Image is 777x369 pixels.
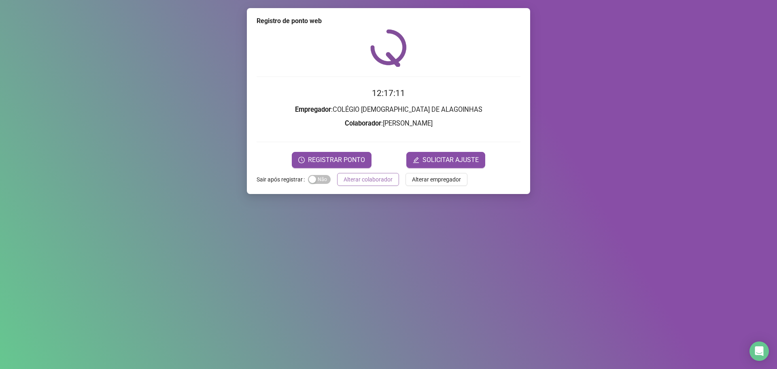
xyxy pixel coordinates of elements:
[412,175,461,184] span: Alterar empregador
[308,155,365,165] span: REGISTRAR PONTO
[257,173,308,186] label: Sair após registrar
[422,155,479,165] span: SOLICITAR AJUSTE
[257,16,520,26] div: Registro de ponto web
[337,173,399,186] button: Alterar colaborador
[295,106,331,113] strong: Empregador
[345,119,381,127] strong: Colaborador
[370,29,407,67] img: QRPoint
[406,152,485,168] button: editSOLICITAR AJUSTE
[344,175,393,184] span: Alterar colaborador
[413,157,419,163] span: edit
[372,88,405,98] time: 12:17:11
[405,173,467,186] button: Alterar empregador
[257,105,520,115] h3: : COLÉGIO [DEMOGRAPHIC_DATA] DE ALAGOINHAS
[749,341,769,361] div: Open Intercom Messenger
[292,152,372,168] button: REGISTRAR PONTO
[257,118,520,129] h3: : [PERSON_NAME]
[298,157,305,163] span: clock-circle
